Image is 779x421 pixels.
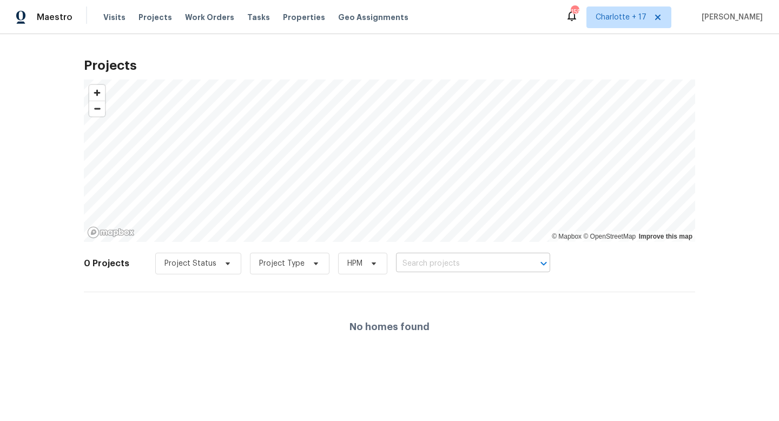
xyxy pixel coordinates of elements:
[583,233,636,240] a: OpenStreetMap
[87,226,135,239] a: Mapbox homepage
[138,12,172,23] span: Projects
[571,6,578,17] div: 155
[338,12,408,23] span: Geo Assignments
[596,12,646,23] span: Charlotte + 17
[84,258,129,269] h2: 0 Projects
[697,12,763,23] span: [PERSON_NAME]
[84,80,695,242] canvas: Map
[89,101,105,116] button: Zoom out
[164,258,216,269] span: Project Status
[259,258,305,269] span: Project Type
[552,233,582,240] a: Mapbox
[103,12,126,23] span: Visits
[639,233,692,240] a: Improve this map
[247,14,270,21] span: Tasks
[37,12,72,23] span: Maestro
[185,12,234,23] span: Work Orders
[347,258,362,269] span: HPM
[536,256,551,271] button: Open
[283,12,325,23] span: Properties
[89,85,105,101] button: Zoom in
[396,255,520,272] input: Search projects
[349,321,430,332] h4: No homes found
[84,60,695,71] h2: Projects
